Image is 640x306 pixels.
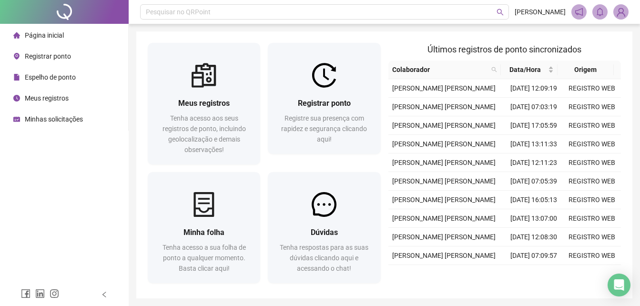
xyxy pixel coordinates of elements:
[505,79,563,98] td: [DATE] 12:09:19
[563,265,621,284] td: REGISTRO WEB
[392,196,496,204] span: [PERSON_NAME] [PERSON_NAME]
[505,116,563,135] td: [DATE] 17:05:59
[427,44,581,54] span: Últimos registros de ponto sincronizados
[491,67,497,72] span: search
[563,116,621,135] td: REGISTRO WEB
[505,153,563,172] td: [DATE] 12:11:23
[563,209,621,228] td: REGISTRO WEB
[183,228,224,237] span: Minha folha
[563,98,621,116] td: REGISTRO WEB
[101,291,108,298] span: left
[13,95,20,102] span: clock-circle
[25,31,64,39] span: Página inicial
[163,244,246,272] span: Tenha acesso a sua folha de ponto a qualquer momento. Basta clicar aqui!
[505,98,563,116] td: [DATE] 07:03:19
[558,61,614,79] th: Origem
[505,172,563,191] td: [DATE] 07:05:39
[575,8,583,16] span: notification
[563,153,621,172] td: REGISTRO WEB
[505,64,546,75] span: Data/Hora
[268,43,380,154] a: Registrar pontoRegistre sua presença com rapidez e segurança clicando aqui!
[392,177,496,185] span: [PERSON_NAME] [PERSON_NAME]
[25,94,69,102] span: Meus registros
[563,246,621,265] td: REGISTRO WEB
[563,172,621,191] td: REGISTRO WEB
[148,172,260,283] a: Minha folhaTenha acesso a sua folha de ponto a qualquer momento. Basta clicar aqui!
[25,73,76,81] span: Espelho de ponto
[497,9,504,16] span: search
[13,116,20,122] span: schedule
[163,114,246,153] span: Tenha acesso aos seus registros de ponto, incluindo geolocalização e demais observações!
[505,246,563,265] td: [DATE] 07:09:57
[148,43,260,164] a: Meus registrosTenha acesso aos seus registros de ponto, incluindo geolocalização e demais observa...
[392,159,496,166] span: [PERSON_NAME] [PERSON_NAME]
[608,274,630,296] div: Open Intercom Messenger
[392,252,496,259] span: [PERSON_NAME] [PERSON_NAME]
[311,228,338,237] span: Dúvidas
[392,140,496,148] span: [PERSON_NAME] [PERSON_NAME]
[13,53,20,60] span: environment
[298,99,351,108] span: Registrar ponto
[50,289,59,298] span: instagram
[501,61,557,79] th: Data/Hora
[25,115,83,123] span: Minhas solicitações
[515,7,566,17] span: [PERSON_NAME]
[392,84,496,92] span: [PERSON_NAME] [PERSON_NAME]
[563,79,621,98] td: REGISTRO WEB
[178,99,230,108] span: Meus registros
[25,52,71,60] span: Registrar ponto
[281,114,367,143] span: Registre sua presença com rapidez e segurança clicando aqui!
[505,228,563,246] td: [DATE] 12:08:30
[392,214,496,222] span: [PERSON_NAME] [PERSON_NAME]
[13,32,20,39] span: home
[489,62,499,77] span: search
[596,8,604,16] span: bell
[563,135,621,153] td: REGISTRO WEB
[21,289,30,298] span: facebook
[563,228,621,246] td: REGISTRO WEB
[505,265,563,284] td: [DATE] 17:07:02
[505,209,563,228] td: [DATE] 13:07:00
[268,172,380,283] a: DúvidasTenha respostas para as suas dúvidas clicando aqui e acessando o chat!
[35,289,45,298] span: linkedin
[280,244,368,272] span: Tenha respostas para as suas dúvidas clicando aqui e acessando o chat!
[614,5,628,19] img: 89615
[505,135,563,153] td: [DATE] 13:11:33
[505,191,563,209] td: [DATE] 16:05:13
[392,122,496,129] span: [PERSON_NAME] [PERSON_NAME]
[13,74,20,81] span: file
[392,233,496,241] span: [PERSON_NAME] [PERSON_NAME]
[392,64,488,75] span: Colaborador
[392,103,496,111] span: [PERSON_NAME] [PERSON_NAME]
[563,191,621,209] td: REGISTRO WEB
